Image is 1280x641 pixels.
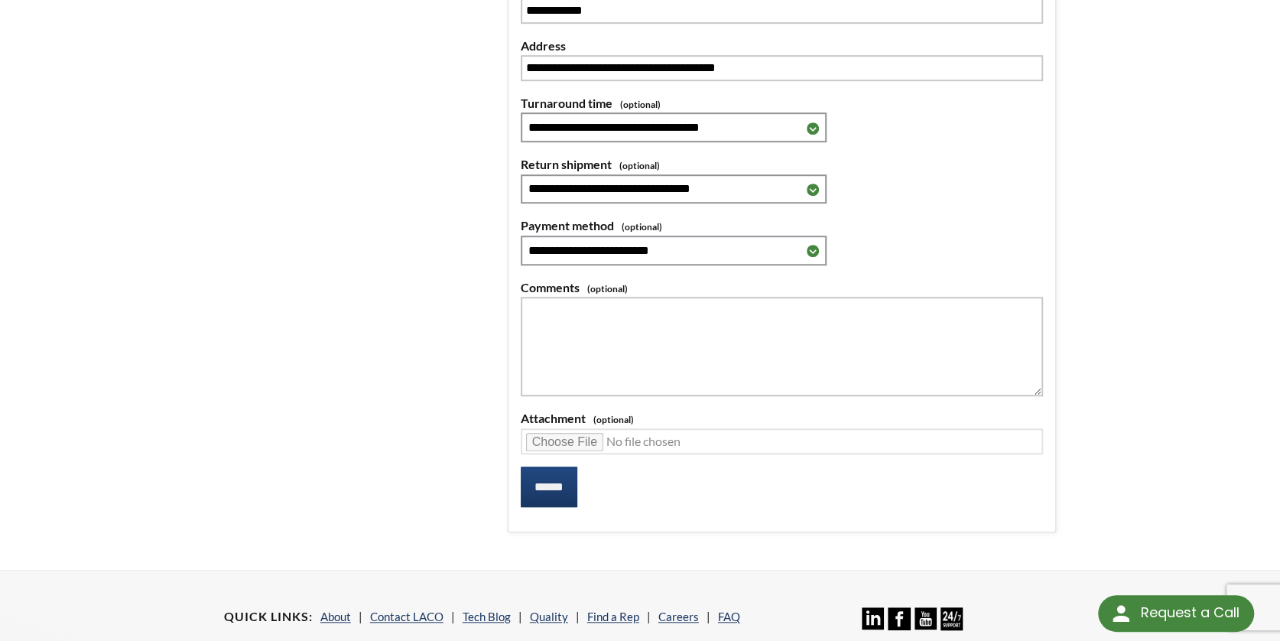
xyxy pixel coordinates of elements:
[521,36,1044,56] label: Address
[941,619,963,633] a: 24/7 Support
[718,610,740,623] a: FAQ
[941,607,963,630] img: 24/7 Support Icon
[587,610,639,623] a: Find a Rep
[463,610,511,623] a: Tech Blog
[370,610,443,623] a: Contact LACO
[1098,595,1254,632] div: Request a Call
[521,216,1044,236] label: Payment method
[521,278,1044,298] label: Comments
[658,610,699,623] a: Careers
[1140,595,1239,630] div: Request a Call
[521,408,1044,428] label: Attachment
[521,93,1044,113] label: Turnaround time
[224,609,313,625] h4: Quick Links
[530,610,568,623] a: Quality
[1109,601,1133,626] img: round button
[521,155,1044,174] label: Return shipment
[320,610,351,623] a: About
